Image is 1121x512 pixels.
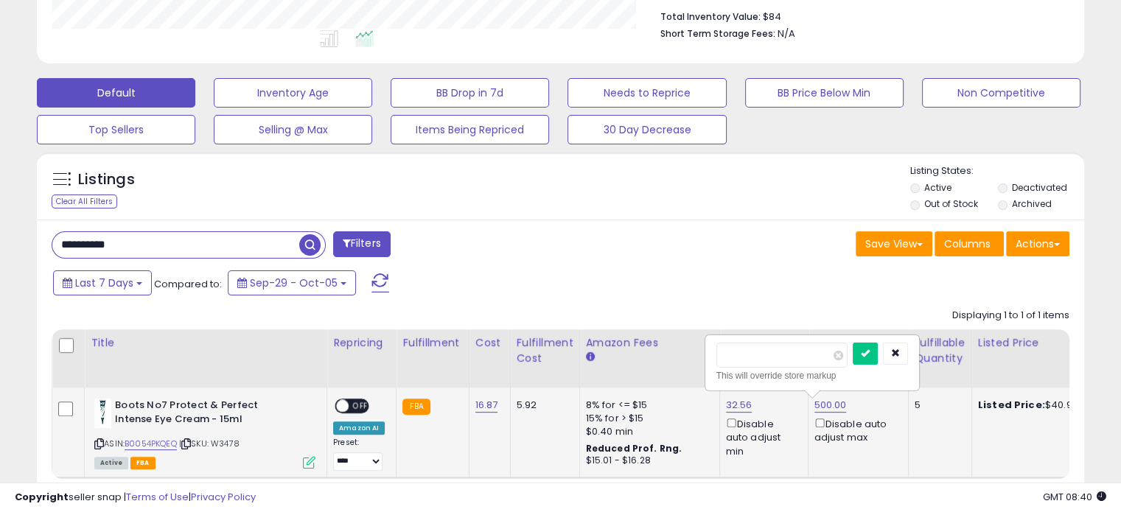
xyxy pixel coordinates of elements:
div: Fulfillable Quantity [915,335,965,366]
button: Inventory Age [214,78,372,108]
small: FBA [402,399,430,415]
div: Amazon Fees [586,335,713,351]
label: Archived [1011,197,1051,210]
button: BB Drop in 7d [391,78,549,108]
div: Repricing [333,335,390,351]
span: Last 7 Days [75,276,133,290]
div: Displaying 1 to 1 of 1 items [952,309,1069,323]
a: Terms of Use [126,490,189,504]
span: 2025-10-13 08:40 GMT [1043,490,1106,504]
span: Columns [944,236,991,251]
div: Fulfillment [402,335,462,351]
div: Preset: [333,438,385,471]
div: This will override store markup [716,368,908,383]
a: Privacy Policy [191,490,256,504]
button: BB Price Below Min [745,78,904,108]
div: Fulfillment Cost [517,335,573,366]
h5: Listings [78,169,135,190]
button: Selling @ Max [214,115,372,144]
div: Cost [475,335,504,351]
b: Reduced Prof. Rng. [586,442,682,455]
img: 31b-5esLnHL._SL40_.jpg [94,399,111,428]
div: $0.40 min [586,425,708,438]
label: Active [924,181,951,194]
div: Clear All Filters [52,194,117,208]
b: Boots No7 Protect & Perfect Intense Eye Cream - 15ml [115,399,294,429]
button: Columns [935,231,1004,256]
strong: Copyright [15,490,69,504]
label: Out of Stock [924,197,978,210]
a: B0054PKQEQ [125,438,177,450]
div: Amazon AI [333,421,385,435]
span: | SKU: W3478 [179,438,240,449]
button: Non Competitive [922,78,1080,108]
div: Listed Price [978,335,1106,351]
small: Amazon Fees. [586,351,595,364]
div: seller snap | | [15,491,256,505]
span: Sep-29 - Oct-05 [250,276,338,290]
div: Disable auto adjust min [726,415,797,458]
div: Disable auto adjust max [814,415,897,444]
a: 500.00 [814,398,847,413]
button: Default [37,78,195,108]
span: OFF [349,400,372,413]
span: FBA [130,457,156,469]
button: Filters [333,231,391,257]
div: $40.99 [978,399,1100,412]
span: N/A [778,27,795,41]
div: 5.92 [517,399,568,412]
li: $84 [660,7,1058,24]
span: All listings currently available for purchase on Amazon [94,457,128,469]
div: 8% for <= $15 [586,399,708,412]
button: Last 7 Days [53,270,152,295]
a: 32.56 [726,398,752,413]
button: Sep-29 - Oct-05 [228,270,356,295]
button: Items Being Repriced [391,115,549,144]
span: Compared to: [154,277,222,291]
b: Total Inventory Value: [660,10,761,23]
button: 30 Day Decrease [568,115,726,144]
div: Title [91,335,321,351]
button: Top Sellers [37,115,195,144]
label: Deactivated [1011,181,1066,194]
p: Listing States: [910,164,1084,178]
div: $15.01 - $16.28 [586,455,708,467]
button: Save View [856,231,932,256]
button: Actions [1006,231,1069,256]
b: Listed Price: [978,398,1045,412]
div: 15% for > $15 [586,412,708,425]
a: 16.87 [475,398,498,413]
b: Short Term Storage Fees: [660,27,775,40]
button: Needs to Reprice [568,78,726,108]
div: 5 [915,399,960,412]
div: ASIN: [94,399,315,467]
